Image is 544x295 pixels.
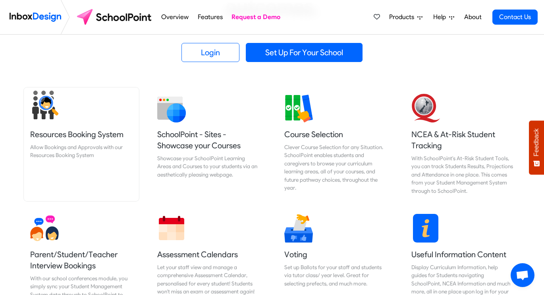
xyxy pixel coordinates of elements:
[529,120,544,175] button: Feedback - Show survey
[411,129,514,151] h5: NCEA & At-Risk Student Tracking
[157,129,260,151] h5: SchoolPoint - Sites - Showcase your Courses
[511,263,534,287] a: Open chat
[411,154,514,195] div: With SchoolPoint's At-Risk Student Tools, you can track Students Results, Projections and Attenda...
[284,129,387,140] h5: Course Selection
[284,249,387,260] h5: Voting
[230,9,283,25] a: Request a Demo
[411,249,514,260] h5: Useful Information Content
[284,263,387,287] div: Set up Ballots for your staff and students via tutor class/ year level. Great for selecting prefe...
[533,128,540,156] span: Feedback
[181,43,239,62] a: Login
[284,143,387,192] div: Clever Course Selection for any Situation. SchoolPoint enables students and caregivers to browse ...
[159,9,191,25] a: Overview
[151,87,266,201] a: SchoolPoint - Sites - Showcase your Courses Showcase your SchoolPoint Learning Areas and Courses ...
[411,94,440,122] img: 2022_01_13_icon_nzqa.svg
[389,12,417,22] span: Products
[157,94,186,122] img: 2022_01_12_icon_website.svg
[411,214,440,243] img: 2022_01_13_icon_information.svg
[30,214,59,243] img: 2022_01_13_icon_conversation.svg
[24,87,139,201] a: Resources Booking System Allow Bookings and Approvals with our Resources Booking System
[157,214,186,243] img: 2022_01_13_icon_calendar.svg
[386,9,426,25] a: Products
[246,43,363,62] a: Set Up For Your School
[30,91,59,119] img: 2022_01_17_icon_student_search.svg
[30,249,133,271] h5: Parent/Student/Teacher Interview Bookings
[462,9,484,25] a: About
[284,94,313,122] img: 2022_01_13_icon_course_selection.svg
[157,154,260,179] div: Showcase your SchoolPoint Learning Areas and Courses to your students via an aesthetically pleasi...
[492,10,538,25] a: Contact Us
[278,87,393,201] a: Course Selection Clever Course Selection for any Situation. SchoolPoint enables students and care...
[30,129,133,140] h5: Resources Booking System
[433,12,449,22] span: Help
[73,8,157,27] img: schoolpoint logo
[30,143,133,159] div: Allow Bookings and Approvals with our Resources Booking System
[405,87,520,201] a: NCEA & At-Risk Student Tracking With SchoolPoint's At-Risk Student Tools, you can track Students ...
[284,214,313,243] img: 2022_01_17_icon_voting.svg
[195,9,225,25] a: Features
[157,249,260,260] h5: Assessment Calendars
[430,9,457,25] a: Help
